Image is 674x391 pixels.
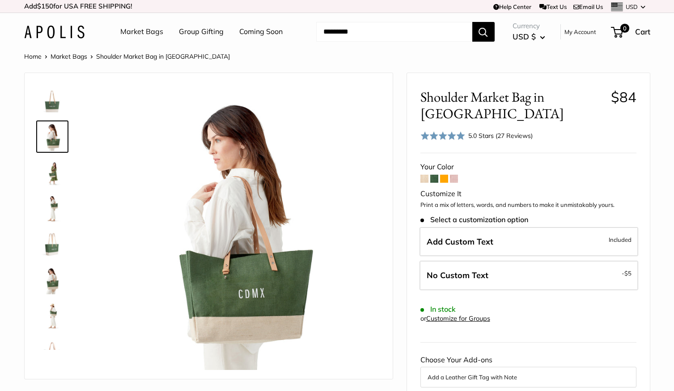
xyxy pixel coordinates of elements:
img: Shoulder Market Bag in Field Green [38,122,67,151]
img: Shoulder Market Bag in Field Green [38,301,67,330]
a: Email Us [573,3,603,10]
a: Coming Soon [239,25,283,39]
a: Shoulder Market Bag in Field Green [36,264,68,296]
div: Choose Your Add-ons [420,353,636,387]
span: 0 [620,24,629,33]
a: Shoulder Market Bag in Field Green [36,85,68,117]
span: $5 [624,270,632,277]
button: USD $ [513,30,545,44]
a: My Account [564,26,596,37]
label: Add Custom Text [420,227,638,257]
div: 5.0 Stars (27 Reviews) [420,129,533,142]
span: Cart [635,27,650,36]
img: Shoulder Market Bag in Field Green [96,86,379,370]
a: Group Gifting [179,25,224,39]
span: Select a customization option [420,215,528,224]
img: Shoulder Market Bag in Field Green [38,158,67,187]
nav: Breadcrumb [24,51,230,62]
div: Your Color [420,160,636,174]
img: Shoulder Market Bag in Field Green [38,86,67,115]
span: $150 [37,2,53,10]
img: Shoulder Market Bag in Field Green [38,194,67,223]
span: USD $ [513,32,536,41]
span: Shoulder Market Bag in [GEOGRAPHIC_DATA] [96,52,230,60]
a: Shoulder Market Bag in Field Green [36,192,68,224]
a: Help Center [493,3,531,10]
span: Included [609,234,632,245]
img: Shoulder Market Bag in Field Green [38,337,67,366]
a: Customize for Groups [426,314,490,322]
p: Print a mix of letters, words, and numbers to make it unmistakably yours. [420,201,636,210]
a: Home [24,52,42,60]
a: Shoulder Market Bag in Field Green [36,156,68,189]
a: Shoulder Market Bag in Field Green [36,228,68,260]
a: 0 Cart [612,25,650,39]
div: 5.0 Stars (27 Reviews) [468,131,533,141]
span: No Custom Text [427,270,488,280]
span: $84 [611,88,636,106]
label: Leave Blank [420,261,638,290]
a: Market Bags [51,52,87,60]
span: Currency [513,20,545,32]
input: Search... [316,22,472,42]
span: Add Custom Text [427,236,493,247]
div: or [420,313,490,325]
a: Shoulder Market Bag in Field Green [36,300,68,332]
img: Shoulder Market Bag in Field Green [38,230,67,258]
a: Shoulder Market Bag in Field Green [36,335,68,368]
a: Text Us [539,3,567,10]
img: Shoulder Market Bag in Field Green [38,266,67,294]
span: USD [626,3,638,10]
a: Shoulder Market Bag in Field Green [36,120,68,153]
span: In stock [420,305,456,314]
button: Search [472,22,495,42]
span: Shoulder Market Bag in [GEOGRAPHIC_DATA] [420,89,604,122]
button: Add a Leather Gift Tag with Note [428,372,629,382]
img: Apolis [24,26,85,39]
span: - [622,268,632,279]
a: Market Bags [120,25,163,39]
div: Customize It [420,187,636,201]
